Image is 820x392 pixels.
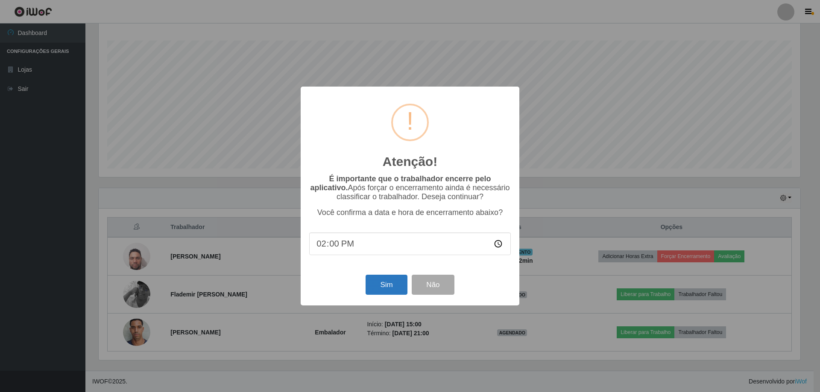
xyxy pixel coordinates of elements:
b: É importante que o trabalhador encerre pelo aplicativo. [310,174,491,192]
p: Você confirma a data e hora de encerramento abaixo? [309,208,511,217]
h2: Atenção! [383,154,437,169]
button: Sim [366,275,407,295]
p: Após forçar o encerramento ainda é necessário classificar o trabalhador. Deseja continuar? [309,174,511,201]
button: Não [412,275,454,295]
